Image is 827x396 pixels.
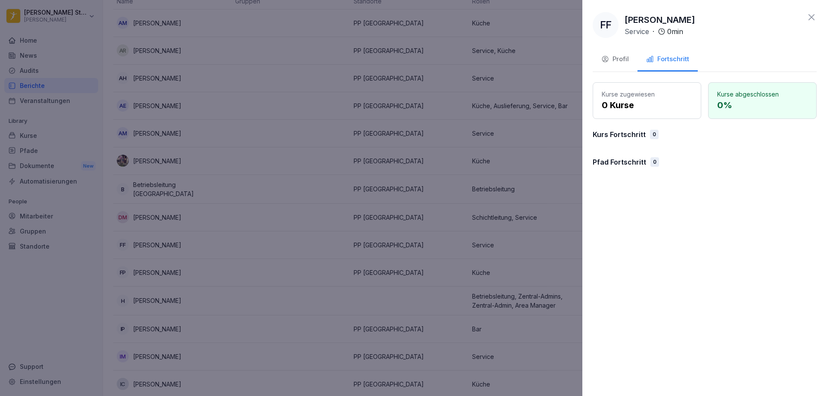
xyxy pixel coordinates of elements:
button: Fortschritt [637,48,698,72]
p: Service [625,26,649,37]
p: Pfad Fortschritt [593,157,646,167]
div: · [625,26,683,37]
button: Profil [593,48,637,72]
p: [PERSON_NAME] [625,13,695,26]
div: Profil [601,54,629,64]
p: 0 Kurse [602,99,692,112]
div: 0 [650,130,659,139]
p: Kurs Fortschritt [593,129,646,140]
div: Fortschritt [646,54,689,64]
p: 0 min [667,26,683,37]
div: FF [593,12,619,38]
p: Kurse zugewiesen [602,90,692,99]
p: Kurse abgeschlossen [717,90,808,99]
p: 0 % [717,99,808,112]
div: 0 [650,157,659,167]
